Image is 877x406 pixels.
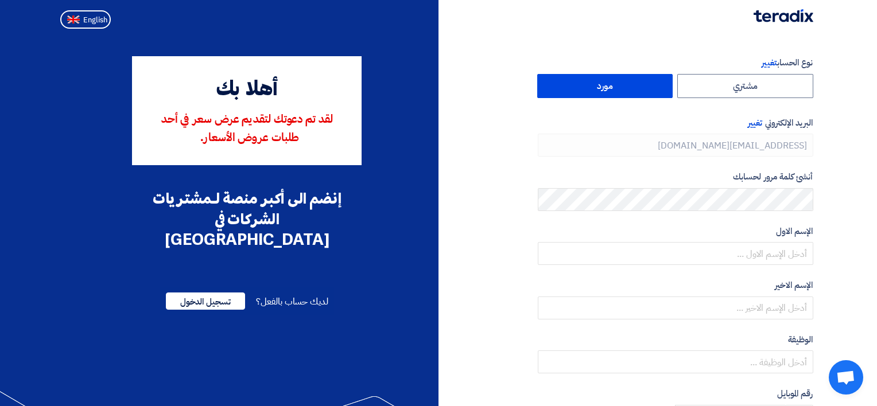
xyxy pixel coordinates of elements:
[538,333,813,346] label: الوظيفة
[166,292,245,310] span: تسجيل الدخول
[83,16,107,24] span: English
[762,56,777,69] span: تغيير
[132,188,362,250] div: إنضم الى أكبر منصة لـمشتريات الشركات في [GEOGRAPHIC_DATA]
[148,75,346,106] div: أهلا بك
[537,74,673,98] label: مورد
[538,225,813,238] label: الإسم الاول
[754,9,813,22] img: Teradix logo
[538,296,813,319] input: أدخل الإسم الاخير ...
[161,114,333,144] span: لقد تم دعوتك لتقديم عرض سعر في أحد طلبات عروض الأسعار.
[538,279,813,292] label: الإسم الاخير
[538,387,813,400] label: رقم الموبايل
[748,116,762,129] span: تغيير
[538,170,813,184] label: أنشئ كلمة مرور لحسابك
[67,15,80,24] img: en-US.png
[538,242,813,265] input: أدخل الإسم الاول ...
[829,360,863,395] a: Open chat
[538,116,813,130] label: البريد الإلكتروني
[538,350,813,373] input: أدخل الوظيفة ...
[538,56,813,69] label: نوع الحساب
[538,134,813,157] input: أدخل بريد العمل الإلكتروني الخاص بك ...
[256,295,328,309] span: لديك حساب بالفعل؟
[60,10,111,29] button: English
[166,295,245,309] a: تسجيل الدخول
[677,74,813,98] label: مشتري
